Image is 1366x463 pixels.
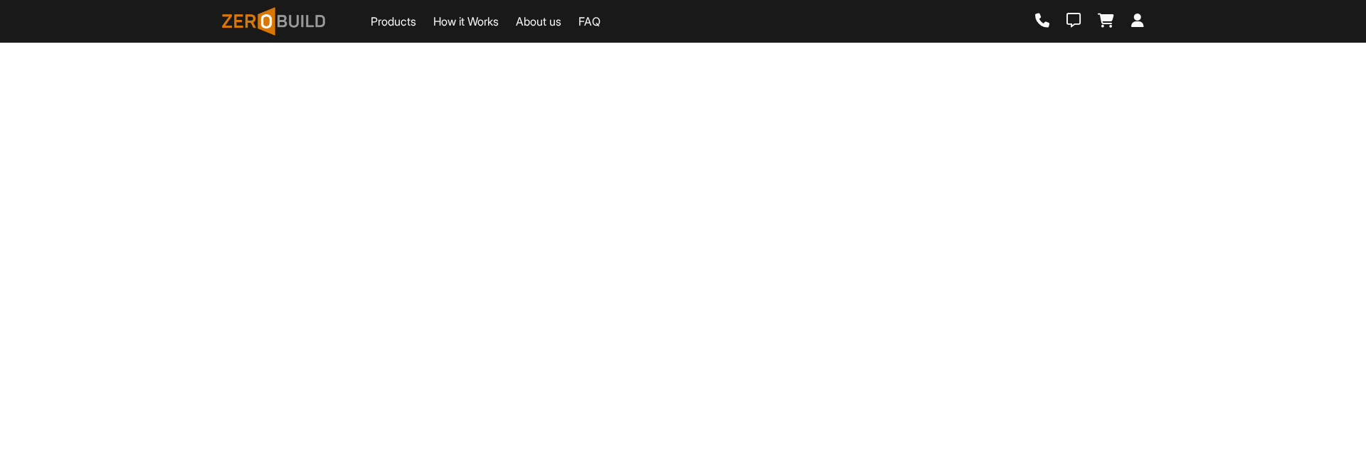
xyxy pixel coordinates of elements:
[433,13,499,30] a: How it Works
[1131,14,1144,29] a: Login
[578,13,600,30] a: FAQ
[371,13,416,30] a: Products
[516,13,561,30] a: About us
[222,7,325,36] img: ZeroBuild logo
